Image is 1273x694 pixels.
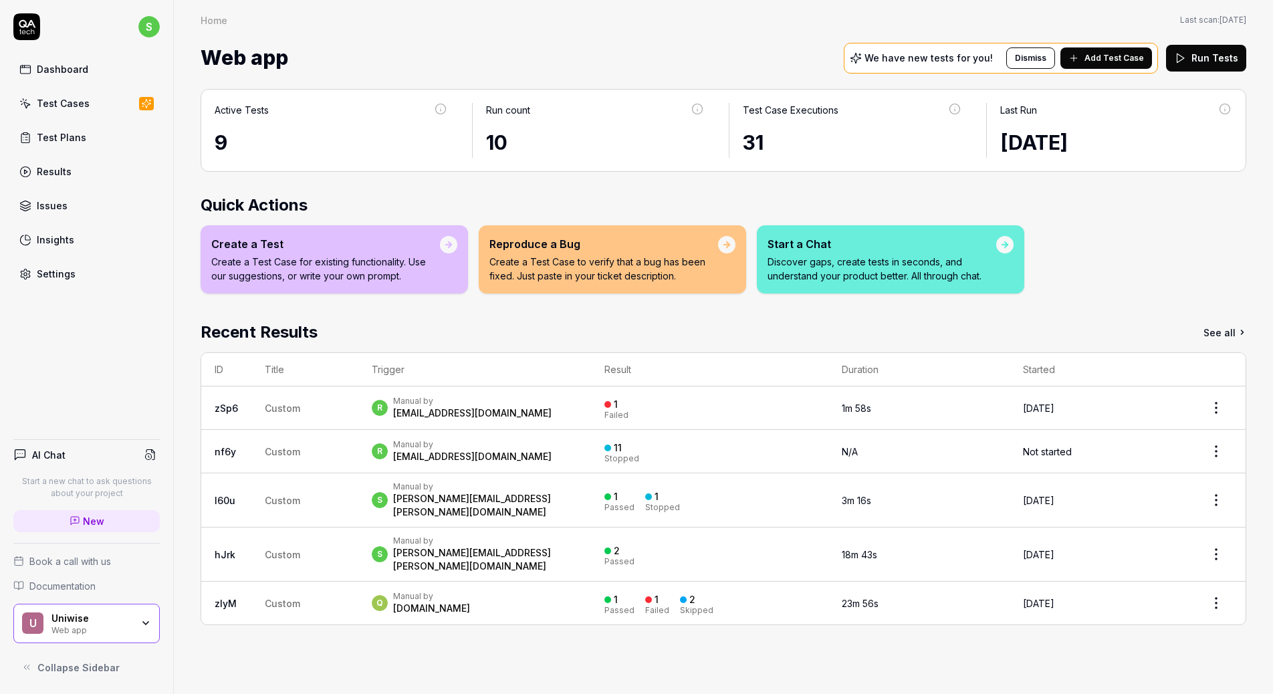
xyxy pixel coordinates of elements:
span: Last scan: [1180,14,1246,26]
td: Not started [1010,430,1187,473]
div: Create a Test [211,236,440,252]
th: Trigger [358,353,591,386]
div: Stopped [604,455,639,463]
span: Custom [265,446,300,457]
time: [DATE] [1023,598,1054,609]
h4: AI Chat [32,448,66,462]
div: 1 [655,594,659,606]
div: Run count [486,103,530,117]
a: hJrk [215,549,235,560]
span: Custom [265,549,300,560]
p: Discover gaps, create tests in seconds, and understand your product better. All through chat. [768,255,996,283]
button: Dismiss [1006,47,1055,69]
span: N/A [842,446,858,457]
div: Reproduce a Bug [489,236,718,252]
span: s [372,492,388,508]
th: ID [201,353,251,386]
time: 3m 16s [842,495,871,506]
div: [EMAIL_ADDRESS][DOMAIN_NAME] [393,407,552,420]
span: Q [372,595,388,611]
div: Insights [37,233,74,247]
a: nf6y [215,446,236,457]
a: zSp6 [215,402,238,414]
div: Passed [604,606,634,614]
div: Test Plans [37,130,86,144]
span: New [83,514,104,528]
span: r [372,400,388,416]
span: s [138,16,160,37]
div: Web app [51,624,132,634]
time: 1m 58s [842,402,871,414]
span: Web app [201,40,288,76]
div: Test Cases [37,96,90,110]
span: Custom [265,402,300,414]
a: Book a call with us [13,554,160,568]
div: Manual by [393,591,470,602]
th: Title [251,353,358,386]
div: Last Run [1000,103,1037,117]
div: Manual by [393,439,552,450]
th: Duration [828,353,1010,386]
div: Failed [645,606,669,614]
div: Manual by [393,396,552,407]
time: [DATE] [1023,495,1054,506]
div: 1 [614,594,618,606]
div: 10 [486,128,705,158]
a: zIyM [215,598,237,609]
p: We have new tests for you! [864,53,993,63]
div: Manual by [393,481,578,492]
button: Add Test Case [1060,47,1152,69]
button: UUniwiseWeb app [13,604,160,644]
time: 18m 43s [842,549,877,560]
span: Documentation [29,579,96,593]
a: Settings [13,261,160,287]
a: See all [1203,320,1246,344]
div: 11 [614,442,622,454]
a: Issues [13,193,160,219]
time: [DATE] [1000,130,1068,154]
div: Passed [604,503,634,511]
time: [DATE] [1220,15,1246,25]
div: 1 [614,491,618,503]
th: Result [591,353,828,386]
div: [PERSON_NAME][EMAIL_ADDRESS][PERSON_NAME][DOMAIN_NAME] [393,546,578,573]
th: Started [1010,353,1187,386]
span: Book a call with us [29,554,111,568]
div: Home [201,13,227,27]
button: s [138,13,160,40]
div: Skipped [680,606,713,614]
span: Collapse Sidebar [37,661,120,675]
p: Start a new chat to ask questions about your project [13,475,160,499]
a: I60u [215,495,235,506]
a: Test Cases [13,90,160,116]
time: [DATE] [1023,549,1054,560]
span: r [372,443,388,459]
div: Issues [37,199,68,213]
time: [DATE] [1023,402,1054,414]
div: 1 [614,398,618,411]
a: Insights [13,227,160,253]
div: Stopped [645,503,680,511]
span: Custom [265,598,300,609]
span: U [22,612,43,634]
span: Custom [265,495,300,506]
div: 1 [655,491,659,503]
div: Manual by [393,536,578,546]
a: Documentation [13,579,160,593]
span: s [372,546,388,562]
div: 2 [689,594,695,606]
div: 2 [614,545,620,557]
h2: Recent Results [201,320,318,344]
a: New [13,510,160,532]
a: Dashboard [13,56,160,82]
button: Run Tests [1166,45,1246,72]
h2: Quick Actions [201,193,1246,217]
div: [PERSON_NAME][EMAIL_ADDRESS][PERSON_NAME][DOMAIN_NAME] [393,492,578,519]
p: Create a Test Case to verify that a bug has been fixed. Just paste in your ticket description. [489,255,718,283]
div: 9 [215,128,448,158]
a: Results [13,158,160,185]
div: Active Tests [215,103,269,117]
button: Last scan:[DATE] [1180,14,1246,26]
p: Create a Test Case for existing functionality. Use our suggestions, or write your own prompt. [211,255,440,283]
div: Dashboard [37,62,88,76]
